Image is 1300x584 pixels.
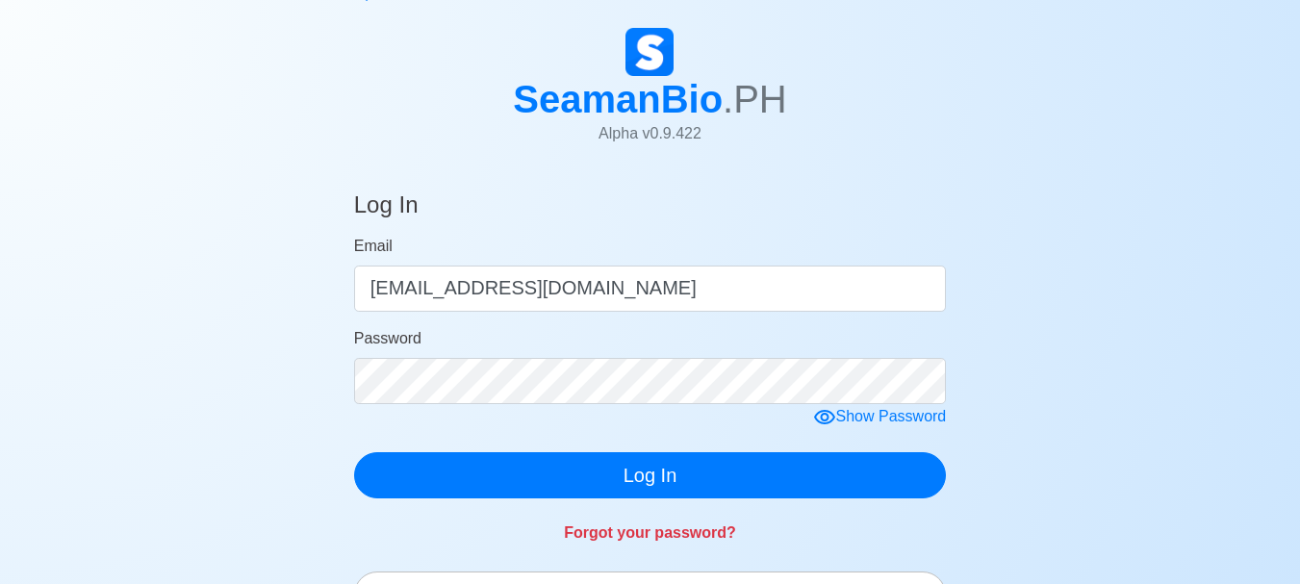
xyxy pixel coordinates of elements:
[354,238,393,254] span: Email
[354,266,947,312] input: Your email
[625,28,674,76] img: Logo
[813,405,947,429] div: Show Password
[513,28,787,161] a: SeamanBio.PHAlpha v0.9.422
[354,330,421,346] span: Password
[513,122,787,145] p: Alpha v 0.9.422
[513,76,787,122] h1: SeamanBio
[354,191,419,227] h4: Log In
[723,78,787,120] span: .PH
[354,452,947,498] button: Log In
[564,524,736,541] a: Forgot your password?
